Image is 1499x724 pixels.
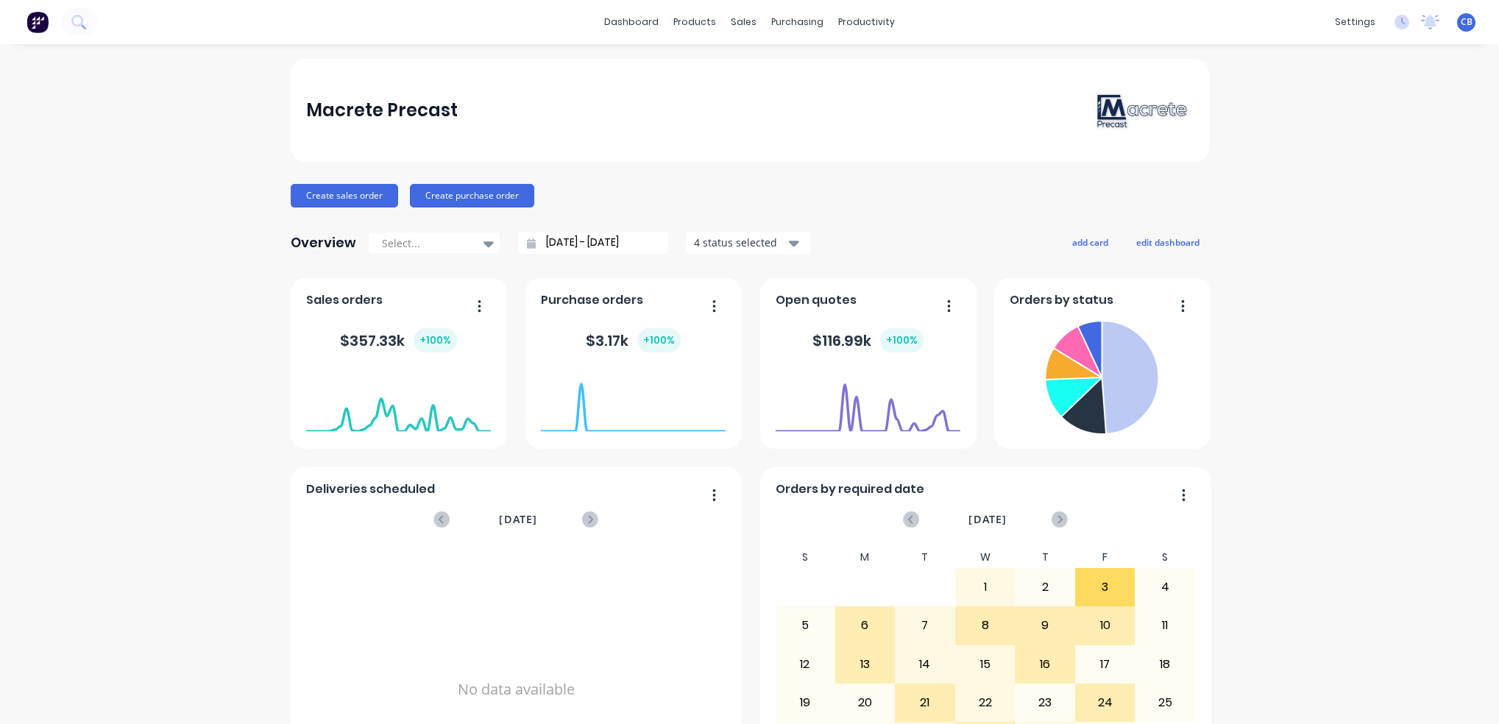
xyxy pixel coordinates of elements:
div: $ 3.17k [586,328,681,352]
div: 10 [1076,607,1135,644]
div: 7 [896,607,954,644]
button: 4 status selected [686,232,811,254]
div: 22 [956,684,1015,721]
div: 1 [956,569,1015,606]
div: F [1075,547,1135,568]
div: 6 [836,607,895,644]
div: + 100 % [414,328,457,352]
span: [DATE] [968,511,1007,528]
div: 3 [1076,569,1135,606]
div: 16 [1016,646,1074,683]
div: settings [1328,11,1383,33]
div: T [895,547,955,568]
div: Macrete Precast [306,96,458,125]
div: 4 [1135,569,1194,606]
div: S [1135,547,1195,568]
button: add card [1063,233,1118,252]
div: S [775,547,835,568]
div: T [1015,547,1075,568]
span: [DATE] [499,511,537,528]
span: CB [1461,15,1473,29]
span: Purchase orders [541,291,643,309]
div: 14 [896,646,954,683]
div: 5 [776,607,834,644]
div: productivity [831,11,902,33]
div: purchasing [764,11,831,33]
div: 24 [1076,684,1135,721]
div: $ 116.99k [812,328,924,352]
div: 2 [1016,569,1074,606]
div: 15 [956,646,1015,683]
div: 9 [1016,607,1074,644]
a: dashboard [597,11,666,33]
button: edit dashboard [1127,233,1209,252]
div: 23 [1016,684,1074,721]
div: 8 [956,607,1015,644]
img: Factory [26,11,49,33]
div: 17 [1076,646,1135,683]
span: Sales orders [306,291,383,309]
div: 12 [776,646,834,683]
div: 20 [836,684,895,721]
div: 4 status selected [694,235,787,250]
div: 25 [1135,684,1194,721]
div: 21 [896,684,954,721]
div: $ 357.33k [340,328,457,352]
div: 19 [776,684,834,721]
div: W [955,547,1016,568]
div: sales [723,11,764,33]
button: Create sales order [291,184,398,207]
div: M [835,547,896,568]
div: products [666,11,723,33]
span: Orders by required date [776,480,924,498]
div: Overview [291,228,356,258]
img: Macrete Precast [1090,88,1193,132]
button: Create purchase order [410,184,534,207]
span: Orders by status [1010,291,1113,309]
div: + 100 % [880,328,924,352]
span: Deliveries scheduled [306,480,435,498]
div: 11 [1135,607,1194,644]
div: 18 [1135,646,1194,683]
span: Open quotes [776,291,857,309]
div: 13 [836,646,895,683]
div: + 100 % [637,328,681,352]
